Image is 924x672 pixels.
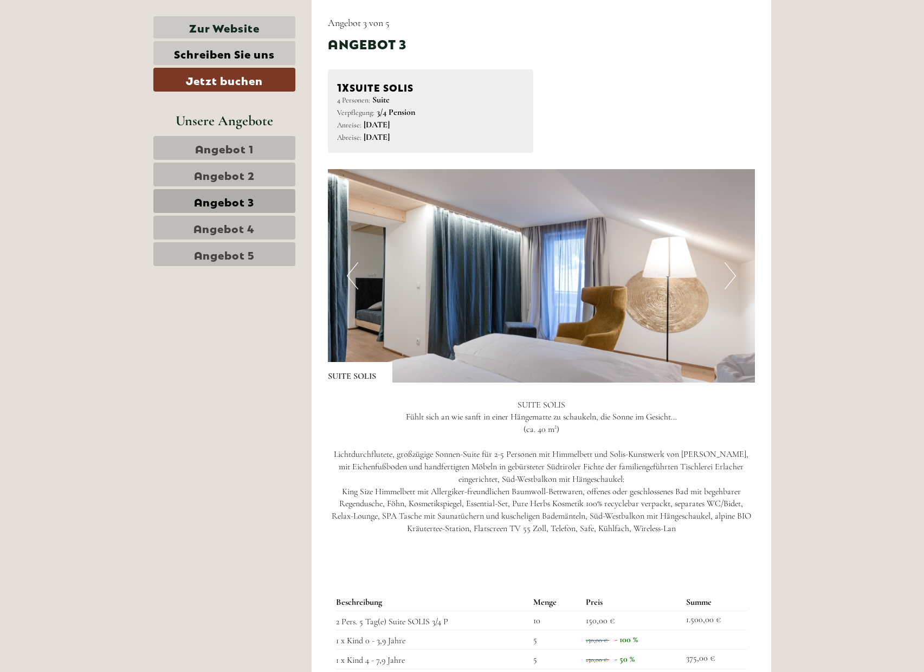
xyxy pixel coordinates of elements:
b: Suite [372,94,390,105]
img: image [328,169,755,383]
th: Preis [581,594,682,611]
a: Schreiben Sie uns [153,41,295,65]
b: [DATE] [364,132,390,143]
div: Sie [273,31,411,40]
button: Next [725,262,736,289]
a: Jetzt buchen [153,68,295,92]
div: Unsere Angebote [153,111,295,131]
p: SUITE SOLIS Fühlt sich an wie sanft in einer Hängematte zu schaukeln, die Sonne im Gesicht... (ca... [328,399,755,547]
td: 10 [529,611,582,630]
span: Angebot 4 [193,220,255,235]
td: 5 [529,630,582,650]
div: SUITE SOLIS [328,362,392,383]
span: Angebot 2 [194,167,255,182]
span: - 100 % [615,634,638,645]
div: Hallo, Im Angebot steht bei der Suite Solis: King Size Himmelbett. Auf den Bildern sieht man kein... [8,64,275,159]
small: 4 Personen: [337,95,370,105]
div: [DATE] [194,8,233,27]
small: 20:45 [16,150,270,157]
span: Angebot 5 [194,247,255,262]
a: Zur Website [153,16,295,38]
b: [DATE] [364,119,390,130]
th: Summe [682,594,746,611]
td: 1 x Kind 4 - 7,9 Jahre [336,650,529,669]
span: Angebot 3 [194,193,254,209]
span: Angebot 3 von 5 [328,17,389,29]
span: - 50 % [615,654,635,664]
div: Guten Tag, wie können wir Ihnen helfen? [268,29,419,62]
small: 20:44 [273,53,411,60]
small: Verpflegung: [337,108,374,117]
span: Angebot 1 [195,140,254,156]
td: 375,00 € [682,650,746,669]
td: 1 x Kind 0 - 3,9 Jahre [336,630,529,650]
td: 1.500,00 € [682,611,746,630]
div: Angebot 3 [328,34,406,53]
small: Anreise: [337,120,361,130]
button: Senden [351,281,427,305]
span: 150,00 € [586,615,615,626]
span: 150,00 € [586,636,608,644]
td: 5 [529,650,582,669]
td: 2 Pers. 5 Tag(e) Suite SOLIS 3/4 P [336,611,529,630]
th: Menge [529,594,582,611]
span: 150,00 € [586,656,608,663]
b: 3/4 Pension [377,107,415,118]
th: Beschreibung [336,594,529,611]
div: SUITE SOLIS [337,79,524,94]
small: Abreise: [337,133,361,142]
button: Previous [347,262,358,289]
b: 1x [337,79,350,94]
div: [PERSON_NAME] [16,67,270,75]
